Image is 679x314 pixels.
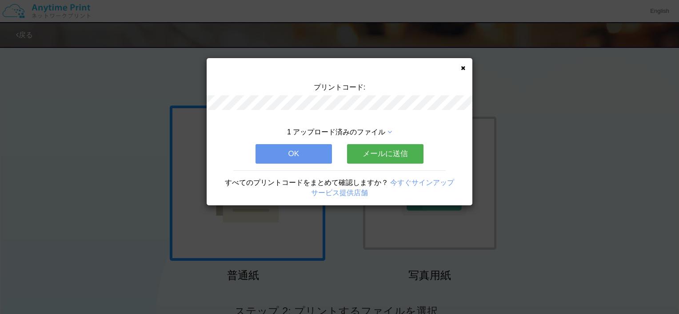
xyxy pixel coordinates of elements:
a: サービス提供店舗 [311,189,368,196]
a: 今すぐサインアップ [390,179,454,186]
span: プリントコード: [314,83,365,91]
button: メールに送信 [347,144,423,164]
button: OK [256,144,332,164]
span: すべてのプリントコードをまとめて確認しますか？ [225,179,388,186]
span: 1 アップロード済みのファイル [287,128,385,136]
